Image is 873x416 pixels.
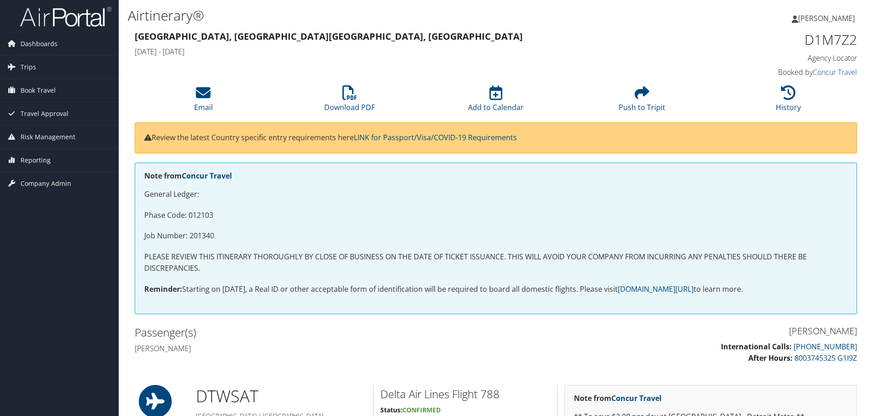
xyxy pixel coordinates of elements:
h4: Booked by [687,67,857,77]
strong: Reminder: [144,284,182,294]
img: airportal-logo.png [20,6,111,27]
a: [PERSON_NAME] [792,5,864,32]
a: Concur Travel [611,393,662,403]
strong: International Calls: [721,342,792,352]
span: Confirmed [402,405,441,414]
a: History [776,90,801,112]
a: Concur Travel [813,67,857,77]
a: Email [194,90,213,112]
a: [PHONE_NUMBER] [794,342,857,352]
a: LINK for Passport/Visa/COVID-19 Requirements [354,132,517,142]
span: Book Travel [21,79,56,102]
p: Job Number: 201340 [144,230,847,242]
h2: Passenger(s) [135,325,489,340]
strong: Note from [574,393,662,403]
strong: Note from [144,171,232,181]
span: Dashboards [21,32,58,55]
a: Push to Tripit [619,90,665,112]
p: Phase Code: 012103 [144,210,847,221]
h4: [PERSON_NAME] [135,343,489,353]
a: Concur Travel [182,171,232,181]
strong: Status: [380,405,402,414]
h3: [PERSON_NAME] [503,325,857,337]
h1: D1M7Z2 [687,30,857,49]
h1: DTW SAT [196,385,366,408]
p: PLEASE REVIEW THIS ITINERARY THOROUGHLY BY CLOSE OF BUSINESS ON THE DATE OF TICKET ISSUANCE. THIS... [144,251,847,274]
p: General Ledger: [144,189,847,200]
h2: Delta Air Lines Flight 788 [380,386,550,402]
h1: Airtinerary® [128,6,619,25]
p: Review the latest Country specific entry requirements here [144,132,847,144]
strong: [GEOGRAPHIC_DATA], [GEOGRAPHIC_DATA] [GEOGRAPHIC_DATA], [GEOGRAPHIC_DATA] [135,30,523,42]
span: [PERSON_NAME] [798,13,855,23]
span: Company Admin [21,172,71,195]
h4: [DATE] - [DATE] [135,47,673,57]
strong: After Hours: [748,353,793,363]
a: Add to Calendar [468,90,524,112]
p: Starting on [DATE], a Real ID or other acceptable form of identification will be required to boar... [144,284,847,295]
a: [DOMAIN_NAME][URL] [618,284,694,294]
span: Travel Approval [21,102,68,125]
h4: Agency Locator [687,53,857,63]
span: Risk Management [21,126,75,148]
a: 8003745325 G1I9Z [794,353,857,363]
a: Download PDF [324,90,375,112]
span: Reporting [21,149,51,172]
span: Trips [21,56,36,79]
